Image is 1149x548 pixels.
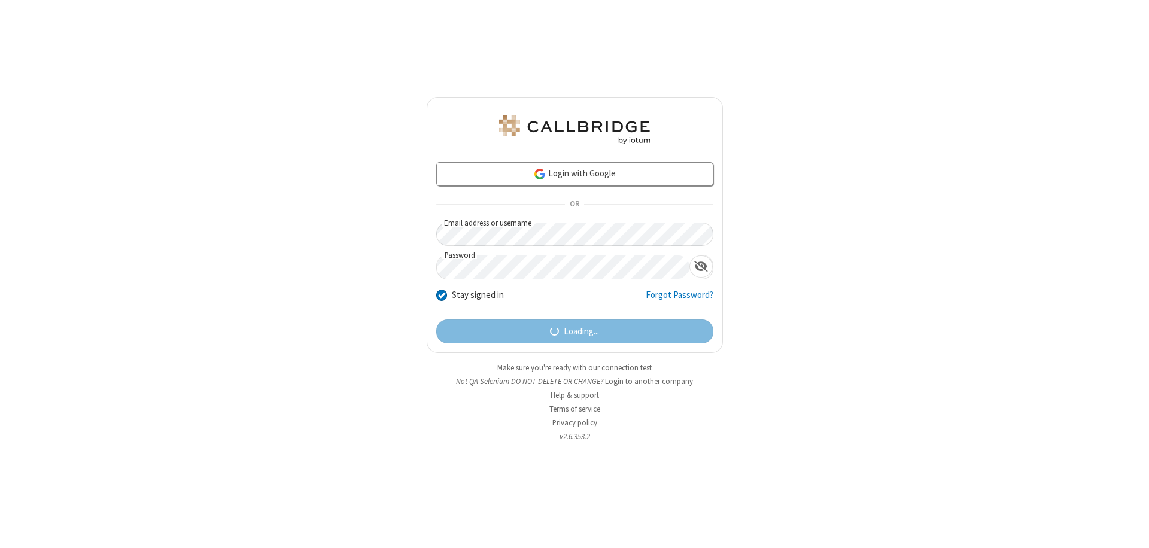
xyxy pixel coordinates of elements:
span: OR [565,196,584,213]
a: Login with Google [436,162,713,186]
label: Stay signed in [452,288,504,302]
a: Help & support [551,390,599,400]
li: Not QA Selenium DO NOT DELETE OR CHANGE? [427,376,723,387]
a: Terms of service [549,404,600,414]
span: Loading... [564,325,599,339]
input: Password [437,255,689,279]
img: google-icon.png [533,168,546,181]
a: Privacy policy [552,418,597,428]
img: QA Selenium DO NOT DELETE OR CHANGE [497,115,652,144]
a: Forgot Password? [646,288,713,311]
button: Loading... [436,319,713,343]
button: Login to another company [605,376,693,387]
li: v2.6.353.2 [427,431,723,442]
div: Show password [689,255,713,278]
input: Email address or username [436,223,713,246]
a: Make sure you're ready with our connection test [497,363,652,373]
